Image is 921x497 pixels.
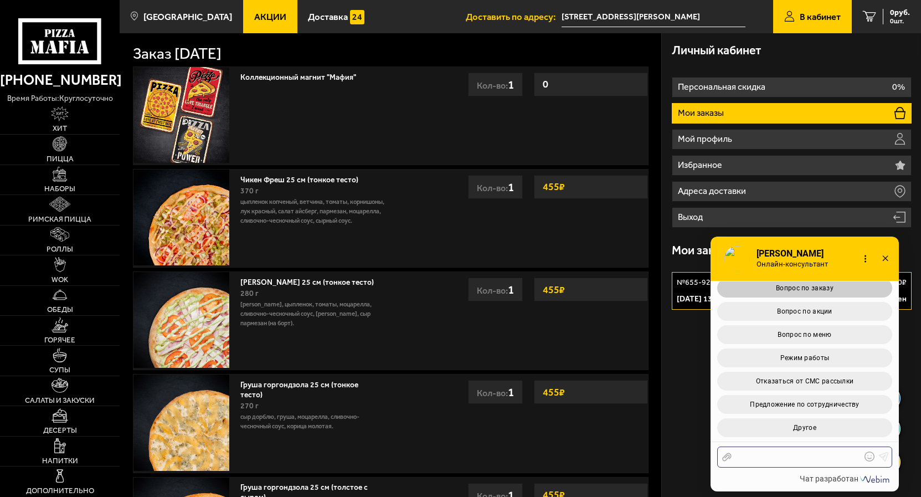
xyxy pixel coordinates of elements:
span: Доставка [308,12,348,22]
span: Горячее [44,336,75,344]
span: WOK [52,276,68,283]
span: Вопрос по меню [778,331,831,339]
span: 1 [508,385,514,399]
a: №655-921-232-2712730₽[DATE] 13:04Отменен [672,272,912,310]
span: 280 г [240,289,259,298]
p: Избранное [678,161,724,170]
span: Режим работы [780,354,829,362]
span: Другое [793,424,816,432]
div: Кол-во: [468,278,523,301]
div: Кол-во: [468,380,523,404]
span: Дополнительно [26,487,94,494]
span: Онлайн-консультант [755,260,835,269]
p: [DATE] 13:04 [677,294,723,305]
span: Десерты [43,427,77,434]
span: Доставить по адресу: [466,12,562,22]
a: Груша горгондзола 25 см (тонкое тесто) [240,377,358,399]
h1: Заказ [DATE] [133,46,222,62]
p: Персональная скидка [678,83,768,91]
p: Адреса доставки [678,187,748,196]
button: Вопрос по акции [717,302,892,321]
p: [PERSON_NAME], цыпленок, томаты, моцарелла, сливочно-чесночный соус, [PERSON_NAME], сыр пармезан ... [240,300,385,329]
p: Мои заказы [678,109,726,117]
p: 0% [892,83,905,91]
img: 15daf4d41897b9f0e9f617042186c801.svg [350,10,364,24]
strong: 455 ₽ [540,279,568,300]
button: Отказаться от СМС рассылки [717,372,892,391]
span: 1 [508,78,514,91]
span: Обеды [47,306,73,313]
p: сыр дорблю, груша, моцарелла, сливочно-чесночный соус, корица молотая. [240,412,385,432]
span: Напитки [42,457,78,464]
input: Ваш адрес доставки [562,7,746,27]
button: Предложение по сотрудничеству [717,395,892,414]
span: 0 руб. [890,9,910,17]
a: [PERSON_NAME] 25 см (тонкое тесто) [240,275,383,287]
strong: 0 [540,74,551,95]
span: Предложение по сотрудничеству [750,401,859,408]
span: [PERSON_NAME] [755,249,835,259]
span: 1 [508,180,514,194]
span: В кабинет [800,12,841,22]
span: Вопрос по заказу [776,284,833,292]
span: 0 шт. [890,18,910,24]
a: Коллекционный магнит "Мафия" [240,70,366,82]
span: Отказаться от СМС рассылки [756,377,854,385]
span: Акции [254,12,286,22]
button: Вопрос по меню [717,325,892,344]
span: [GEOGRAPHIC_DATA] [143,12,232,22]
p: Выход [678,213,705,222]
a: Чикен Фреш 25 см (тонкое тесто) [240,172,368,185]
a: Чат разработан [800,474,892,483]
h3: Мои заказы [672,244,734,257]
button: Другое [717,418,892,437]
span: 270 г [240,401,259,411]
span: Роллы [47,245,73,253]
strong: 455 ₽ [540,382,568,403]
button: Режим работы [717,349,892,367]
p: Мой профиль [678,135,734,144]
span: Вопрос по акции [777,308,832,315]
h3: Личный кабинет [672,44,762,57]
strong: 455 ₽ [540,176,568,197]
span: Супы [49,366,70,373]
span: Салаты и закуски [25,397,95,404]
button: Вопрос по заказу [717,279,892,298]
p: № 655-921-232-271 [677,277,748,288]
span: Пицца [47,155,74,162]
span: Наборы [44,185,75,192]
span: 370 г [240,186,259,196]
div: Кол-во: [468,73,523,96]
span: Римская пицца [28,216,91,223]
div: Кол-во: [468,175,523,199]
span: 1 [508,283,514,296]
p: цыпленок копченый, ветчина, томаты, корнишоны, лук красный, салат айсберг, пармезан, моцарелла, с... [240,197,385,226]
span: Хит [53,125,67,132]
